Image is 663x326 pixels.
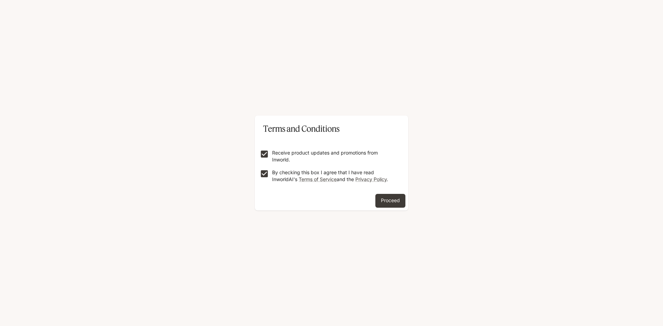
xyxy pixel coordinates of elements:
p: Terms and Conditions [263,122,339,135]
button: Proceed [375,194,405,208]
p: Receive product updates and promotions from Inworld. [272,149,396,163]
a: Privacy Policy [355,176,387,182]
p: By checking this box I agree that I have read InworldAI's and the . [272,169,396,183]
a: Terms of Service [299,176,337,182]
